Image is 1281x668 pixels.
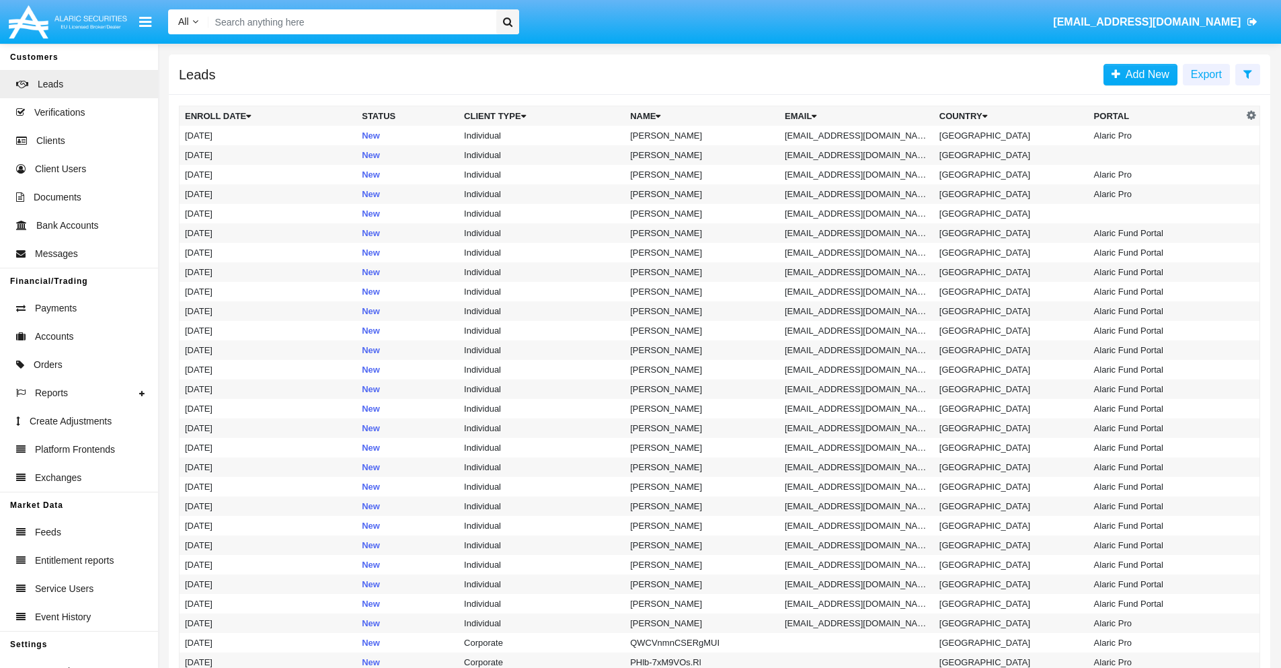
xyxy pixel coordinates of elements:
[356,457,459,477] td: New
[36,134,65,148] span: Clients
[180,457,357,477] td: [DATE]
[625,145,779,165] td: [PERSON_NAME]
[459,418,625,438] td: Individual
[1089,321,1243,340] td: Alaric Fund Portal
[36,219,99,233] span: Bank Accounts
[356,243,459,262] td: New
[779,555,934,574] td: [EMAIL_ADDRESS][DOMAIN_NAME]
[1089,555,1243,574] td: Alaric Fund Portal
[356,301,459,321] td: New
[779,399,934,418] td: [EMAIL_ADDRESS][DOMAIN_NAME]
[779,184,934,204] td: [EMAIL_ADDRESS][DOMAIN_NAME]
[459,477,625,496] td: Individual
[625,555,779,574] td: [PERSON_NAME]
[625,594,779,614] td: [PERSON_NAME]
[34,358,63,372] span: Orders
[779,360,934,379] td: [EMAIL_ADDRESS][DOMAIN_NAME]
[459,340,625,360] td: Individual
[180,204,357,223] td: [DATE]
[934,262,1089,282] td: [GEOGRAPHIC_DATA]
[1183,64,1230,85] button: Export
[180,126,357,145] td: [DATE]
[180,340,357,360] td: [DATE]
[779,321,934,340] td: [EMAIL_ADDRESS][DOMAIN_NAME]
[459,321,625,340] td: Individual
[356,262,459,282] td: New
[934,516,1089,535] td: [GEOGRAPHIC_DATA]
[934,321,1089,340] td: [GEOGRAPHIC_DATA]
[1089,516,1243,535] td: Alaric Fund Portal
[459,535,625,555] td: Individual
[934,360,1089,379] td: [GEOGRAPHIC_DATA]
[934,574,1089,594] td: [GEOGRAPHIC_DATA]
[1089,282,1243,301] td: Alaric Fund Portal
[356,594,459,614] td: New
[934,145,1089,165] td: [GEOGRAPHIC_DATA]
[1089,594,1243,614] td: Alaric Fund Portal
[356,126,459,145] td: New
[459,184,625,204] td: Individual
[180,574,357,594] td: [DATE]
[180,243,357,262] td: [DATE]
[180,477,357,496] td: [DATE]
[180,496,357,516] td: [DATE]
[180,184,357,204] td: [DATE]
[180,516,357,535] td: [DATE]
[779,594,934,614] td: [EMAIL_ADDRESS][DOMAIN_NAME]
[625,614,779,633] td: [PERSON_NAME]
[34,106,85,120] span: Verifications
[1089,438,1243,457] td: Alaric Fund Portal
[180,399,357,418] td: [DATE]
[180,282,357,301] td: [DATE]
[934,340,1089,360] td: [GEOGRAPHIC_DATA]
[356,535,459,555] td: New
[35,443,115,457] span: Platform Frontends
[934,614,1089,633] td: [GEOGRAPHIC_DATA]
[180,438,357,457] td: [DATE]
[1053,16,1241,28] span: [EMAIL_ADDRESS][DOMAIN_NAME]
[934,438,1089,457] td: [GEOGRAPHIC_DATA]
[625,262,779,282] td: [PERSON_NAME]
[779,301,934,321] td: [EMAIL_ADDRESS][DOMAIN_NAME]
[356,321,459,340] td: New
[356,516,459,535] td: New
[779,438,934,457] td: [EMAIL_ADDRESS][DOMAIN_NAME]
[1047,3,1264,41] a: [EMAIL_ADDRESS][DOMAIN_NAME]
[625,126,779,145] td: [PERSON_NAME]
[625,321,779,340] td: [PERSON_NAME]
[208,9,492,34] input: Search
[168,15,208,29] a: All
[356,184,459,204] td: New
[180,418,357,438] td: [DATE]
[35,610,91,624] span: Event History
[459,223,625,243] td: Individual
[459,106,625,126] th: Client Type
[35,247,78,261] span: Messages
[459,457,625,477] td: Individual
[779,204,934,223] td: [EMAIL_ADDRESS][DOMAIN_NAME]
[459,516,625,535] td: Individual
[625,379,779,399] td: [PERSON_NAME]
[625,282,779,301] td: [PERSON_NAME]
[356,496,459,516] td: New
[356,418,459,438] td: New
[779,340,934,360] td: [EMAIL_ADDRESS][DOMAIN_NAME]
[459,555,625,574] td: Individual
[625,243,779,262] td: [PERSON_NAME]
[934,535,1089,555] td: [GEOGRAPHIC_DATA]
[779,457,934,477] td: [EMAIL_ADDRESS][DOMAIN_NAME]
[1089,165,1243,184] td: Alaric Pro
[779,145,934,165] td: [EMAIL_ADDRESS][DOMAIN_NAME]
[1089,126,1243,145] td: Alaric Pro
[356,106,459,126] th: Status
[934,106,1089,126] th: Country
[356,399,459,418] td: New
[625,516,779,535] td: [PERSON_NAME]
[356,438,459,457] td: New
[1089,379,1243,399] td: Alaric Fund Portal
[180,379,357,399] td: [DATE]
[459,614,625,633] td: Individual
[459,574,625,594] td: Individual
[934,126,1089,145] td: [GEOGRAPHIC_DATA]
[180,106,357,126] th: Enroll Date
